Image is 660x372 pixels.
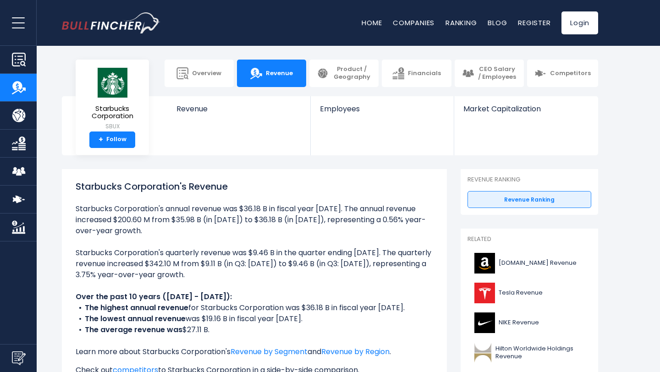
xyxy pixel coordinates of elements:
a: Market Capitalization [454,96,597,129]
a: Revenue Ranking [467,191,591,208]
p: Revenue Ranking [467,176,591,184]
span: Revenue [266,70,293,77]
li: for Starbucks Corporation was $36.18 B in fiscal year [DATE]. [76,302,433,313]
span: Market Capitalization [463,104,588,113]
a: Product / Geography [309,60,379,87]
strong: + [99,136,103,144]
a: Ranking [445,18,477,27]
span: Employees [320,104,444,113]
p: Related [467,235,591,243]
li: was $19.16 B in fiscal year [DATE]. [76,313,433,324]
li: Starbucks Corporation's annual revenue was $36.18 B in fiscal year [DATE]. The annual revenue inc... [76,203,433,236]
p: Learn more about Starbucks Corporation's and . [76,346,433,357]
a: Financials [382,60,451,87]
a: Revenue by Region [321,346,390,357]
a: Revenue by Segment [231,346,308,357]
span: Competitors [550,70,591,77]
a: Starbucks Corporation SBUX [82,67,142,131]
a: Login [561,11,598,34]
a: Competitors [527,60,598,87]
span: Revenue [176,104,302,113]
b: The lowest annual revenue [85,313,186,324]
img: NKE logo [473,312,496,333]
small: SBUX [83,122,142,131]
a: [DOMAIN_NAME] Revenue [467,251,591,276]
img: TSLA logo [473,283,496,303]
a: +Follow [89,131,135,148]
a: NIKE Revenue [467,310,591,335]
a: Hilton Worldwide Holdings Revenue [467,340,591,365]
img: bullfincher logo [62,12,160,33]
span: Overview [192,70,221,77]
b: The highest annual revenue [85,302,188,313]
a: Register [518,18,550,27]
a: Blog [488,18,507,27]
a: CEO Salary / Employees [455,60,524,87]
li: $27.11 B. [76,324,433,335]
a: Overview [165,60,234,87]
a: Employees [311,96,453,129]
span: Product / Geography [332,66,371,81]
span: CEO Salary / Employees [478,66,517,81]
a: Tesla Revenue [467,280,591,306]
a: Go to homepage [62,12,160,33]
span: Starbucks Corporation [83,105,142,120]
a: Revenue [237,60,306,87]
img: HLT logo [473,342,493,363]
b: The average revenue was [85,324,182,335]
a: Companies [393,18,434,27]
h1: Starbucks Corporation's Revenue [76,180,433,193]
img: AMZN logo [473,253,496,274]
a: Revenue [167,96,311,129]
li: Starbucks Corporation's quarterly revenue was $9.46 B in the quarter ending [DATE]. The quarterly... [76,247,433,280]
a: Home [362,18,382,27]
span: Financials [408,70,441,77]
b: Over the past 10 years ([DATE] - [DATE]): [76,291,232,302]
